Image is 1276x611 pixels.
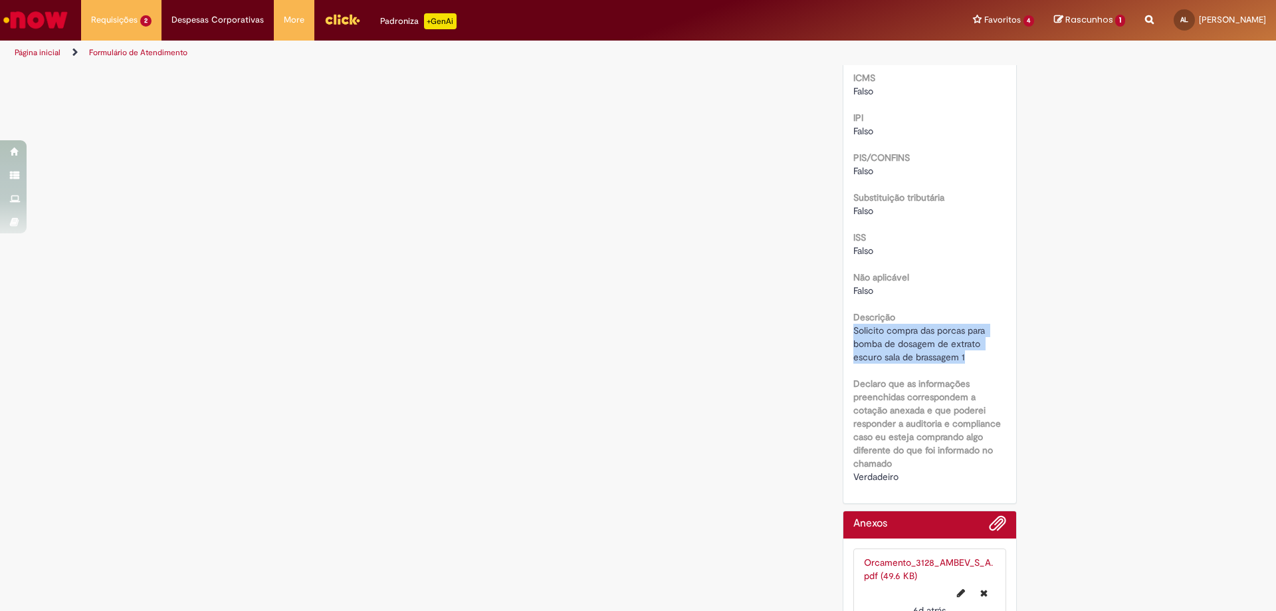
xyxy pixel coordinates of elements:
span: Despesas Corporativas [171,13,264,27]
b: Declaro que as informações preenchidas correspondem a cotação anexada e que poderei responder a a... [853,378,1001,469]
h2: Anexos [853,518,887,530]
a: Orcamento_3128_AMBEV_S_A.pdf (49.6 KB) [864,556,993,582]
b: Descrição [853,311,895,323]
span: Solicito compra das porcas para bomba de dosagem de extrato escuro sala de brassagem 1 [853,324,988,363]
span: 4 [1023,15,1035,27]
span: Falso [853,245,873,257]
div: Padroniza [380,13,457,29]
span: [PERSON_NAME] [1199,14,1266,25]
span: Falso [853,85,873,97]
button: Editar nome de arquivo Orcamento_3128_AMBEV_S_A.pdf [949,582,973,604]
span: More [284,13,304,27]
b: IPI [853,112,863,124]
span: Requisições [91,13,138,27]
span: AL [1180,15,1188,24]
b: ICMS [853,72,875,84]
button: Adicionar anexos [989,515,1006,539]
a: Formulário de Atendimento [89,47,187,58]
b: Não aplicável [853,271,909,283]
a: Rascunhos [1054,14,1125,27]
span: Verdadeiro [853,471,899,483]
span: Favoritos [984,13,1021,27]
ul: Trilhas de página [10,41,841,65]
span: Rascunhos [1065,13,1113,26]
span: Falso [853,285,873,297]
span: 1 [1115,15,1125,27]
b: Substituição tributária [853,191,944,203]
span: Falso [853,205,873,217]
span: Falso [853,125,873,137]
a: Página inicial [15,47,60,58]
b: PIS/CONFINS [853,152,910,164]
img: ServiceNow [1,7,70,33]
img: click_logo_yellow_360x200.png [324,9,360,29]
button: Excluir Orcamento_3128_AMBEV_S_A.pdf [972,582,996,604]
b: ISS [853,231,866,243]
span: Falso [853,165,873,177]
p: +GenAi [424,13,457,29]
span: 2 [140,15,152,27]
